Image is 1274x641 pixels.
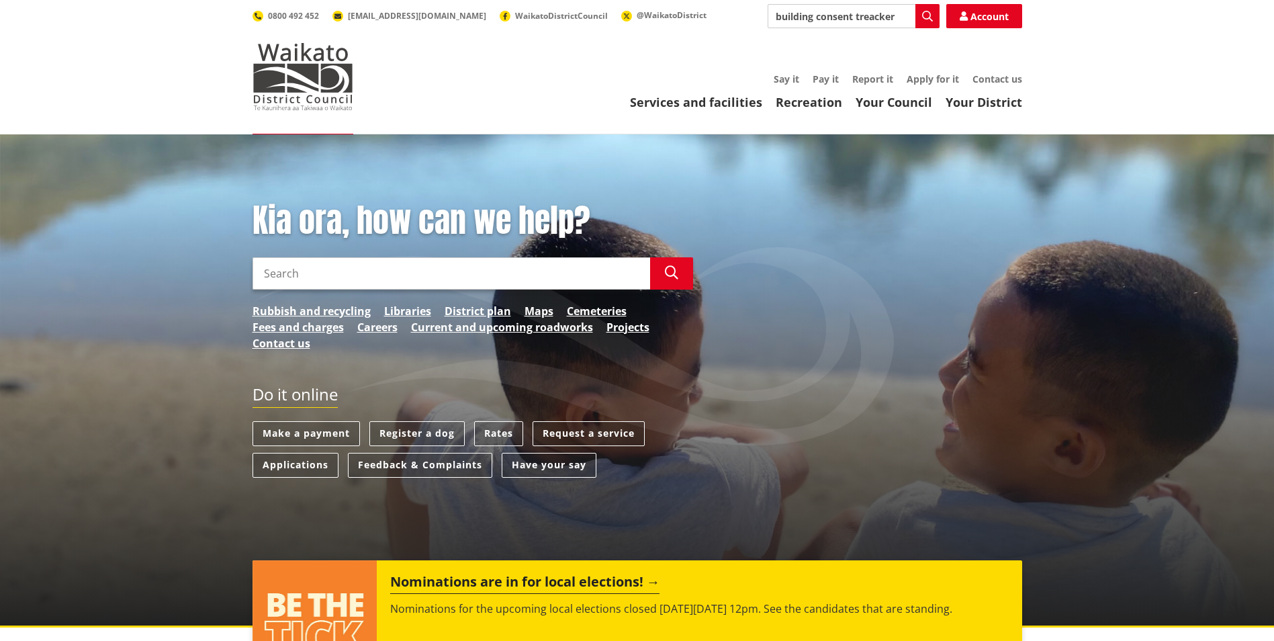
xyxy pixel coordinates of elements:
a: Register a dog [369,421,465,446]
a: Cemeteries [567,303,627,319]
span: [EMAIL_ADDRESS][DOMAIN_NAME] [348,10,486,22]
span: WaikatoDistrictCouncil [515,10,608,22]
a: [EMAIL_ADDRESS][DOMAIN_NAME] [332,10,486,22]
a: Current and upcoming roadworks [411,319,593,335]
img: Waikato District Council - Te Kaunihera aa Takiwaa o Waikato [253,43,353,110]
h2: Nominations are in for local elections! [390,574,659,594]
a: Account [946,4,1022,28]
a: Feedback & Complaints [348,453,492,478]
a: Contact us [253,335,310,351]
a: Rubbish and recycling [253,303,371,319]
a: Pay it [813,73,839,85]
input: Search input [253,257,650,290]
h2: Do it online [253,385,338,409]
a: District plan [445,303,511,319]
a: Projects [606,319,649,335]
span: @WaikatoDistrict [637,9,707,21]
iframe: Messenger Launcher [1212,585,1261,633]
a: Applications [253,453,338,478]
a: Your Council [856,94,932,110]
a: Report it [852,73,893,85]
a: Recreation [776,94,842,110]
a: Your District [946,94,1022,110]
p: Nominations for the upcoming local elections closed [DATE][DATE] 12pm. See the candidates that ar... [390,601,1008,617]
a: Contact us [972,73,1022,85]
a: Rates [474,421,523,446]
a: Libraries [384,303,431,319]
a: @WaikatoDistrict [621,9,707,21]
a: Services and facilities [630,94,762,110]
span: 0800 492 452 [268,10,319,22]
a: Make a payment [253,421,360,446]
a: Have your say [502,453,596,478]
a: 0800 492 452 [253,10,319,22]
a: WaikatoDistrictCouncil [500,10,608,22]
a: Fees and charges [253,319,344,335]
a: Say it [774,73,799,85]
a: Maps [525,303,553,319]
a: Request a service [533,421,645,446]
h1: Kia ora, how can we help? [253,202,693,241]
input: Search input [768,4,940,28]
a: Apply for it [907,73,959,85]
a: Careers [357,319,398,335]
